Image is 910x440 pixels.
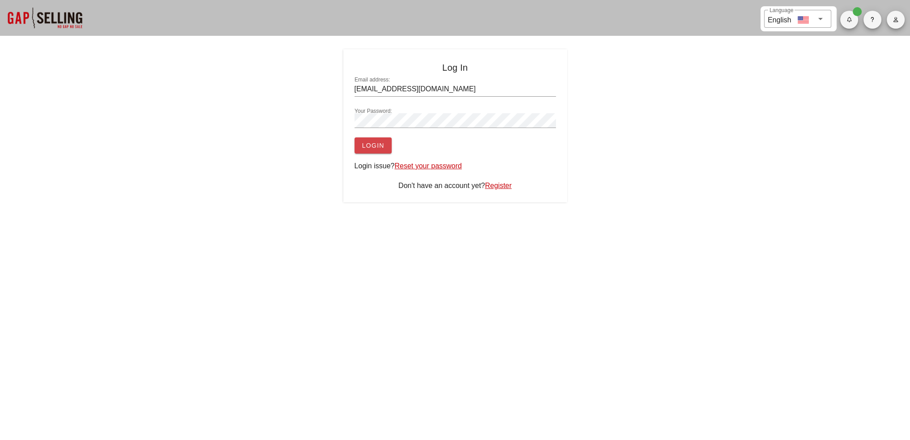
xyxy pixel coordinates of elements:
a: Register [485,182,512,189]
label: Language [769,7,793,14]
a: Reset your password [394,162,461,170]
span: Badge [853,7,862,16]
label: Email address: [355,77,390,83]
button: Login [355,137,392,154]
label: Your Password: [355,108,392,115]
div: English [768,13,791,26]
h4: Log In [355,60,556,75]
div: LanguageEnglish [764,10,831,28]
span: Login [362,142,385,149]
div: Don't have an account yet? [355,180,556,191]
div: Login issue? [355,161,556,171]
